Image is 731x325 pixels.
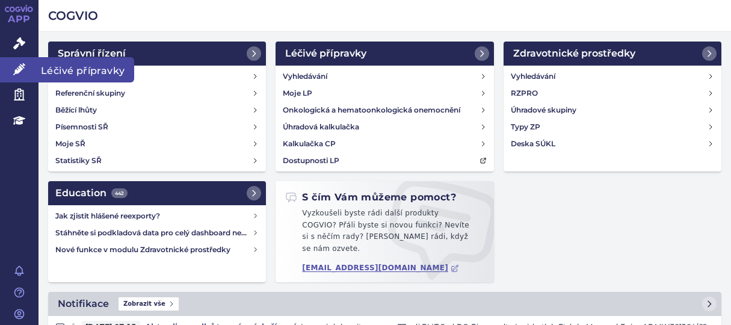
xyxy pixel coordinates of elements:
a: Vyhledávání [51,68,264,85]
h4: Dostupnosti LP [283,155,339,167]
a: Zdravotnické prostředky [504,42,721,66]
h4: Typy ZP [511,121,540,133]
h4: Úhradová kalkulačka [283,121,359,133]
h4: Běžící lhůty [55,104,97,116]
h4: Kalkulačka CP [283,138,336,150]
h4: Jak zjistit hlášené reexporty? [55,210,252,222]
h4: Deska SÚKL [511,138,555,150]
a: Statistiky SŘ [51,152,264,169]
h2: S čím Vám můžeme pomoct? [285,191,456,204]
h2: Zdravotnické prostředky [513,46,635,61]
a: Dostupnosti LP [278,152,491,169]
span: Zobrazit vše [119,297,179,311]
span: Léčivé přípravky [39,57,134,82]
h4: Vyhledávání [283,70,327,82]
a: Referenční skupiny [51,85,264,102]
a: Jak zjistit hlášené reexporty? [51,208,264,224]
a: Správní řízení [48,42,266,66]
a: Vyhledávání [278,68,491,85]
span: 442 [111,188,128,198]
a: RZPRO [506,85,719,102]
a: Nové funkce v modulu Zdravotnické prostředky [51,241,264,258]
a: Písemnosti SŘ [51,119,264,135]
a: Moje SŘ [51,135,264,152]
a: Vyhledávání [506,68,719,85]
a: Education442 [48,181,266,205]
h4: Moje SŘ [55,138,85,150]
h4: Vyhledávání [511,70,555,82]
a: [EMAIL_ADDRESS][DOMAIN_NAME] [302,264,459,273]
h2: Notifikace [58,297,109,311]
h4: Referenční skupiny [55,87,125,99]
a: Úhradová kalkulačka [278,119,491,135]
h4: Nové funkce v modulu Zdravotnické prostředky [55,244,252,256]
h4: RZPRO [511,87,538,99]
h2: Léčivé přípravky [285,46,366,61]
h2: Education [55,186,128,200]
h4: Úhradové skupiny [511,104,576,116]
h2: COGVIO [48,7,721,24]
a: Typy ZP [506,119,719,135]
h4: Onkologická a hematoonkologická onemocnění [283,104,460,116]
a: Onkologická a hematoonkologická onemocnění [278,102,491,119]
a: Stáhněte si podkladová data pro celý dashboard nebo obrázek grafu v COGVIO App modulu Analytics [51,224,264,241]
h4: Stáhněte si podkladová data pro celý dashboard nebo obrázek grafu v COGVIO App modulu Analytics [55,227,252,239]
p: Vyzkoušeli byste rádi další produkty COGVIO? Přáli byste si novou funkci? Nevíte si s něčím rady?... [285,208,484,259]
a: NotifikaceZobrazit vše [48,292,721,316]
h4: Písemnosti SŘ [55,121,108,133]
a: Moje LP [278,85,491,102]
h4: Moje LP [283,87,312,99]
h2: Správní řízení [58,46,126,61]
a: Úhradové skupiny [506,102,719,119]
a: Léčivé přípravky [276,42,493,66]
h4: Statistiky SŘ [55,155,102,167]
a: Kalkulačka CP [278,135,491,152]
a: Deska SÚKL [506,135,719,152]
a: Běžící lhůty [51,102,264,119]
